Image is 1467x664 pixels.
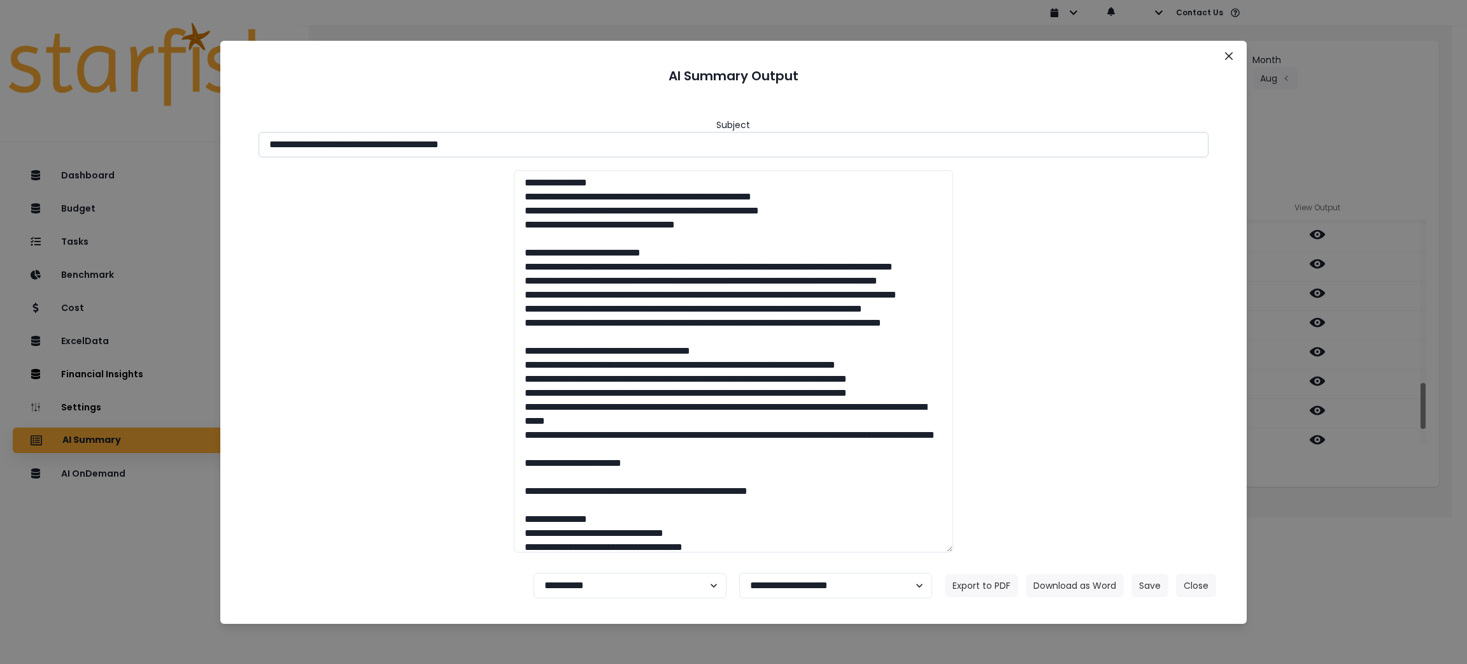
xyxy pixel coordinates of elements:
header: AI Summary Output [236,56,1232,96]
button: Download as Word [1026,574,1124,597]
header: Subject [716,119,750,132]
button: Close [1176,574,1216,597]
button: Close [1219,46,1239,66]
button: Save [1131,574,1168,597]
button: Export to PDF [945,574,1018,597]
